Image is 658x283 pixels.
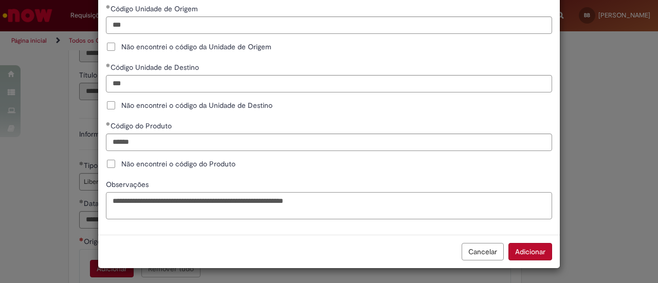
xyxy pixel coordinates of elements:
span: Não encontrei o código da Unidade de Destino [121,100,272,110]
span: Código Unidade de Destino [111,63,201,72]
span: Não encontrei o código do Produto [121,159,235,169]
button: Adicionar [508,243,552,260]
span: Não encontrei o código da Unidade de Origem [121,42,271,52]
span: Obrigatório Preenchido [106,63,111,67]
input: Código Unidade de Origem [106,16,552,34]
span: Obrigatório Preenchido [106,5,111,9]
span: Observações [106,180,151,189]
input: Código Unidade de Destino [106,75,552,92]
button: Cancelar [462,243,504,260]
input: Código do Produto [106,134,552,151]
textarea: Observações [106,192,552,219]
span: Código Unidade de Origem [111,4,200,13]
span: Obrigatório Preenchido [106,122,111,126]
span: Código do Produto [111,121,174,130]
